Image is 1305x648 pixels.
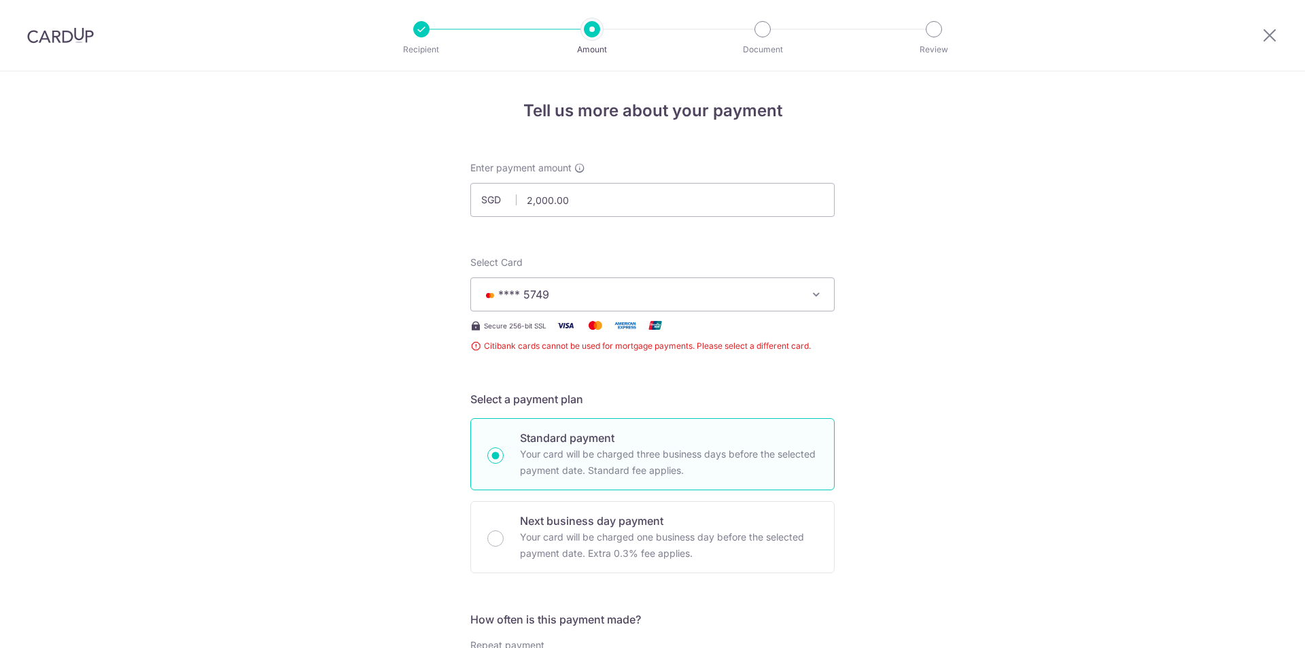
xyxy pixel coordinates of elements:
p: Review [884,43,984,56]
span: Secure 256-bit SSL [484,320,546,331]
p: Your card will be charged three business days before the selected payment date. Standard fee appl... [520,446,818,479]
span: translation missing: en.payables.payment_networks.credit_card.summary.labels.select_card [470,256,523,268]
img: CardUp [27,27,94,44]
p: Document [712,43,813,56]
h5: How often is this payment made? [470,611,835,628]
h4: Tell us more about your payment [470,99,835,123]
p: Recipient [371,43,472,56]
img: Mastercard [582,317,609,334]
img: Visa [552,317,579,334]
p: Your card will be charged one business day before the selected payment date. Extra 0.3% fee applies. [520,529,818,562]
img: MASTERCARD [482,290,498,300]
p: Standard payment [520,430,818,446]
img: Union Pay [642,317,669,334]
input: 0.00 [470,183,835,217]
span: Enter payment amount [470,161,572,175]
p: Amount [542,43,642,56]
span: Citibank cards cannot be used for mortgage payments. Please select a different card. [470,339,835,353]
span: SGD [481,193,517,207]
p: Next business day payment [520,513,818,529]
h5: Select a payment plan [470,391,835,407]
img: American Express [612,317,639,334]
